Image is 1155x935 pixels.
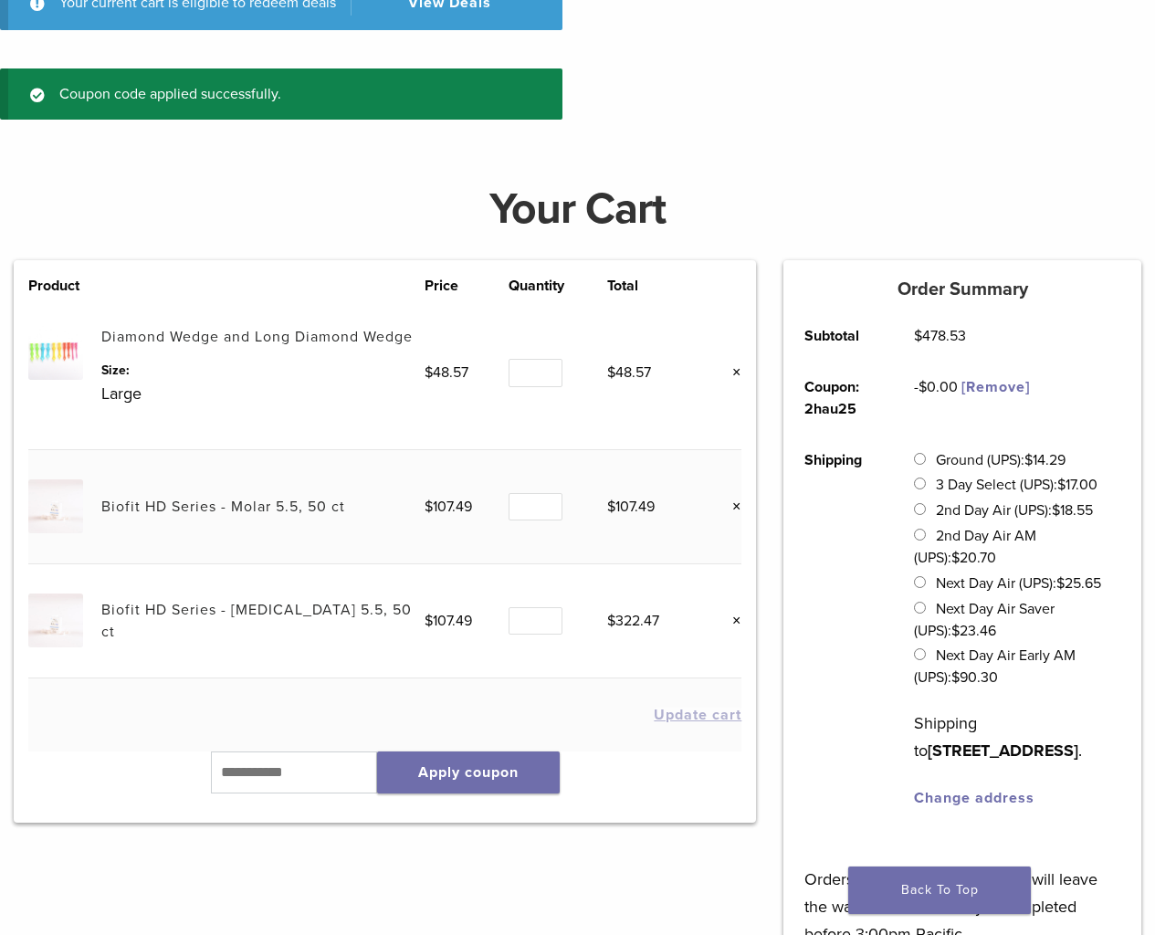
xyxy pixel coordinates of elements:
img: Biofit HD Series - Molar 5.5, 50 ct [28,479,82,533]
label: Next Day Air Early AM (UPS): [914,646,1076,687]
td: - [893,362,1050,435]
label: 2nd Day Air AM (UPS): [914,527,1036,567]
bdi: 48.57 [425,363,468,382]
bdi: 107.49 [607,498,655,516]
bdi: 478.53 [914,327,966,345]
dt: Size: [101,361,425,380]
bdi: 90.30 [951,668,998,687]
span: $ [919,378,927,396]
span: $ [951,549,960,567]
a: Biofit HD Series - Molar 5.5, 50 ct [101,498,345,516]
th: Subtotal [783,310,893,362]
bdi: 23.46 [951,622,996,640]
p: Large [101,380,425,407]
th: Shipping [783,435,893,825]
th: Price [425,275,509,297]
bdi: 25.65 [1056,574,1101,593]
span: 0.00 [919,378,958,396]
span: $ [607,363,615,382]
th: Quantity [509,275,607,297]
span: $ [1056,574,1065,593]
bdi: 14.29 [1024,451,1066,469]
img: Diamond Wedge and Long Diamond Wedge [28,326,82,380]
label: Next Day Air Saver (UPS): [914,600,1055,640]
span: $ [1024,451,1033,469]
button: Update cart [654,708,741,722]
a: Remove this item [718,495,741,519]
bdi: 17.00 [1057,476,1097,494]
label: 2nd Day Air (UPS): [936,501,1093,520]
span: $ [607,612,615,630]
label: Ground (UPS): [936,451,1066,469]
span: $ [914,327,922,345]
bdi: 18.55 [1052,501,1093,520]
a: Remove this item [718,609,741,633]
span: $ [607,498,615,516]
span: $ [951,668,960,687]
h5: Order Summary [783,278,1141,300]
th: Total [607,275,699,297]
th: Coupon: 2hau25 [783,362,893,435]
a: Change address [914,789,1034,807]
bdi: 20.70 [951,549,996,567]
a: Back To Top [848,867,1031,914]
button: Apply coupon [377,751,560,793]
span: $ [425,612,433,630]
label: 3 Day Select (UPS): [936,476,1097,494]
a: Diamond Wedge and Long Diamond Wedge [101,328,413,346]
strong: [STREET_ADDRESS] [928,741,1078,761]
th: Product [28,275,101,297]
span: $ [425,498,433,516]
a: Remove this item [718,361,741,384]
img: Biofit HD Series - Premolar 5.5, 50 ct [28,594,82,647]
span: $ [951,622,960,640]
label: Next Day Air (UPS): [936,574,1101,593]
span: $ [1052,501,1060,520]
span: $ [425,363,433,382]
bdi: 107.49 [425,498,472,516]
bdi: 48.57 [607,363,651,382]
bdi: 107.49 [425,612,472,630]
span: $ [1057,476,1066,494]
bdi: 322.47 [607,612,659,630]
a: Remove 2hau25 coupon [961,378,1030,396]
p: Shipping to . [914,709,1120,764]
a: Biofit HD Series - [MEDICAL_DATA] 5.5, 50 ct [101,601,412,641]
